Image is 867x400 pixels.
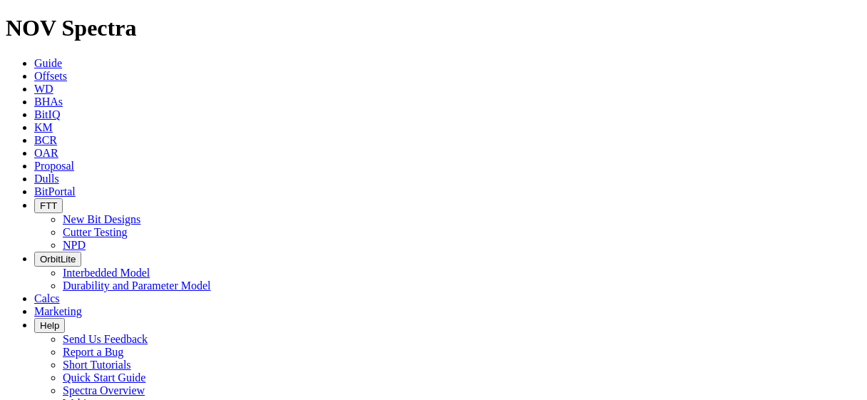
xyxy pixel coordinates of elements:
[63,213,140,225] a: New Bit Designs
[40,200,57,211] span: FTT
[34,252,81,267] button: OrbitLite
[34,108,60,120] a: BitIQ
[34,147,58,159] a: OAR
[34,318,65,333] button: Help
[63,239,86,251] a: NPD
[63,346,123,358] a: Report a Bug
[34,83,53,95] a: WD
[40,254,76,265] span: OrbitLite
[6,15,861,41] h1: NOV Spectra
[63,384,145,396] a: Spectra Overview
[34,121,53,133] a: KM
[40,320,59,331] span: Help
[63,333,148,345] a: Send Us Feedback
[34,185,76,198] a: BitPortal
[34,292,60,304] a: Calcs
[34,173,59,185] a: Dulls
[34,160,74,172] a: Proposal
[34,96,63,108] a: BHAs
[34,305,82,317] a: Marketing
[34,198,63,213] button: FTT
[34,70,67,82] a: Offsets
[63,226,128,238] a: Cutter Testing
[63,280,211,292] a: Durability and Parameter Model
[63,267,150,279] a: Interbedded Model
[63,359,131,371] a: Short Tutorials
[34,57,62,69] a: Guide
[34,134,57,146] a: BCR
[63,371,145,384] a: Quick Start Guide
